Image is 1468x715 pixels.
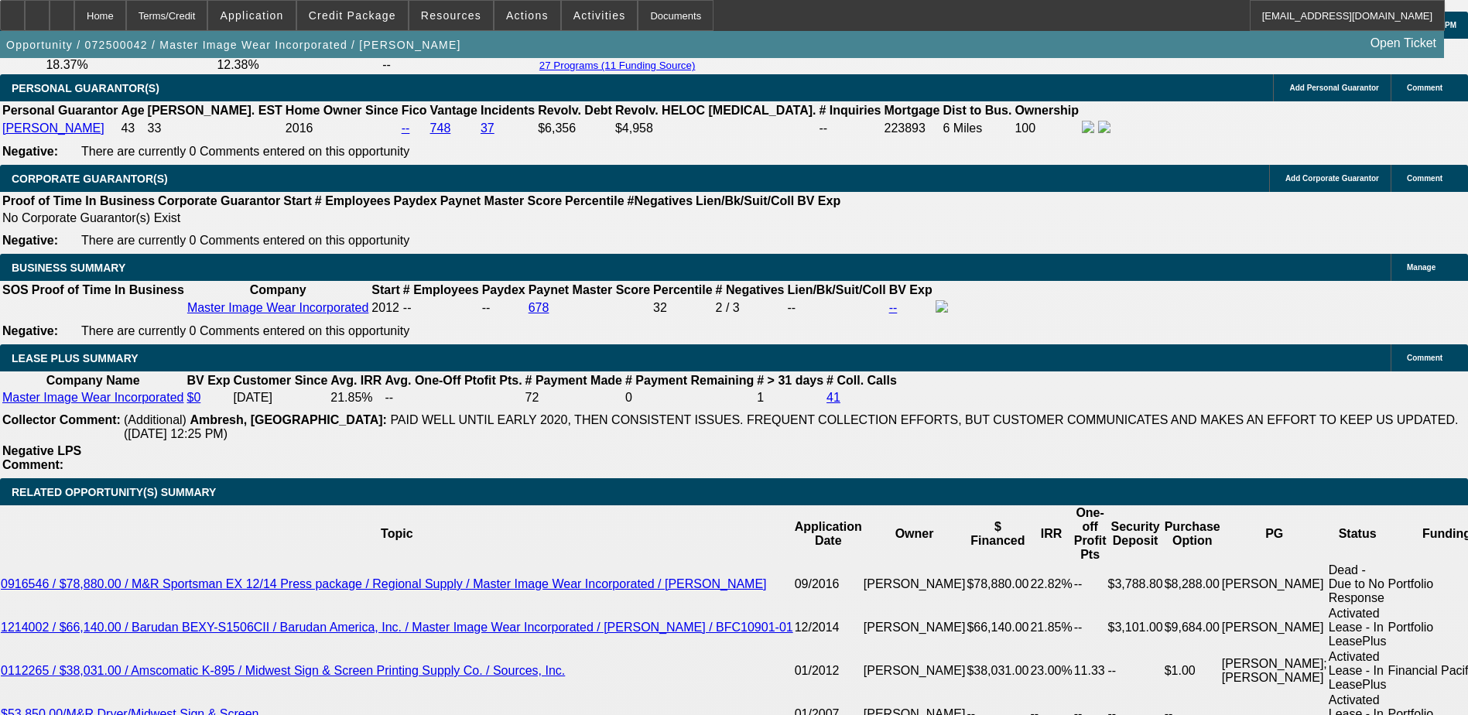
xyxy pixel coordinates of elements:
b: Company Name [46,374,140,387]
b: # Inquiries [819,104,881,117]
span: Activities [573,9,626,22]
button: Actions [494,1,560,30]
th: Owner [863,505,967,563]
td: 33 [147,120,283,137]
td: [PERSON_NAME]; [PERSON_NAME] [1221,649,1328,693]
th: PG [1221,505,1328,563]
span: RELATED OPPORTUNITY(S) SUMMARY [12,486,216,498]
button: Activities [562,1,638,30]
b: # Payment Remaining [625,374,754,387]
td: 18.37% [45,57,214,73]
b: Age [121,104,144,117]
th: Purchase Option [1164,505,1221,563]
b: # Payment Made [525,374,622,387]
td: -- [787,299,887,316]
td: -- [382,57,532,73]
div: 32 [653,301,712,315]
b: Percentile [653,283,712,296]
img: facebook-icon.png [1082,121,1094,133]
a: 41 [826,391,840,404]
a: 0112265 / $38,031.00 / Amscomatic K-895 / Midwest Sign & Screen Printing Supply Co. / Sources, Inc. [1,664,565,677]
b: Negative: [2,145,58,158]
b: # Coll. Calls [826,374,897,387]
a: -- [402,121,410,135]
b: Revolv. Debt [538,104,612,117]
td: $8,288.00 [1164,563,1221,606]
b: Home Owner Since [286,104,399,117]
td: 223893 [884,120,941,137]
td: Dead - Due to No Response [1328,563,1388,606]
a: 678 [529,301,549,314]
td: 21.85% [330,390,382,405]
b: Paynet Master Score [440,194,562,207]
td: 0 [624,390,755,405]
b: Negative: [2,324,58,337]
td: $3,101.00 [1107,606,1164,649]
b: Corporate Guarantor [158,194,280,207]
button: Resources [409,1,493,30]
b: Negative: [2,234,58,247]
span: Add Personal Guarantor [1289,84,1379,92]
span: Resources [421,9,481,22]
b: Ownership [1015,104,1079,117]
b: Incidents [481,104,535,117]
th: Application Date [794,505,863,563]
td: 01/2012 [794,649,863,693]
b: # Employees [315,194,391,207]
b: BV Exp [889,283,932,296]
td: Activated Lease - In LeasePlus [1328,606,1388,649]
a: Master Image Wear Incorporated [2,391,183,404]
b: #Negatives [628,194,693,207]
span: CORPORATE GUARANTOR(S) [12,173,168,185]
button: Credit Package [297,1,408,30]
td: 2012 [371,299,400,316]
td: $4,958 [614,120,817,137]
span: Credit Package [309,9,396,22]
td: 6 Miles [943,120,1013,137]
span: BUSINESS SUMMARY [12,262,125,274]
th: Status [1328,505,1388,563]
b: Start [283,194,311,207]
td: $6,356 [537,120,613,137]
a: 1214002 / $66,140.00 / Barudan BEXY-S1506CII / Barudan America, Inc. / Master Image Wear Incorpor... [1,621,793,634]
td: Activated Lease - In LeasePlus [1328,649,1388,693]
span: There are currently 0 Comments entered on this opportunity [81,145,409,158]
span: 2016 [286,121,313,135]
b: Negative LPS Comment: [2,444,81,471]
b: BV Exp [186,374,230,387]
th: SOS [2,282,29,298]
td: $9,684.00 [1164,606,1221,649]
b: Paydex [394,194,437,207]
b: BV Exp [797,194,840,207]
b: Dist to Bus. [943,104,1012,117]
span: Comment [1407,84,1442,92]
td: 12/2014 [794,606,863,649]
span: (Additional) [124,413,186,426]
td: 12.38% [216,57,380,73]
td: $1.00 [1164,649,1221,693]
a: Open Ticket [1364,30,1442,56]
th: Proof of Time In Business [31,282,185,298]
td: $66,140.00 [966,606,1029,649]
b: Paynet Master Score [529,283,650,296]
span: -- [403,301,412,314]
td: 21.85% [1029,606,1073,649]
img: linkedin-icon.png [1098,121,1110,133]
td: [PERSON_NAME] [863,649,967,693]
b: Vantage [430,104,477,117]
a: [PERSON_NAME] [2,121,104,135]
b: Avg. One-Off Ptofit Pts. [385,374,522,387]
span: PAID WELL UNTIL EARLY 2020, THEN CONSISTENT ISSUES. FREQUENT COLLECTION EFFORTS, BUT CUSTOMER COM... [124,413,1459,440]
a: 0916546 / $78,880.00 / M&R Sportsman EX 12/14 Press package / Regional Supply / Master Image Wear... [1,577,767,590]
b: Avg. IRR [330,374,382,387]
td: [DATE] [233,390,329,405]
th: One-off Profit Pts [1073,505,1107,563]
td: [PERSON_NAME] [1221,606,1328,649]
b: [PERSON_NAME]. EST [148,104,282,117]
b: Company [250,283,306,296]
b: Ambresh, [GEOGRAPHIC_DATA]: [190,413,387,426]
span: Manage [1407,263,1435,272]
button: Application [208,1,295,30]
td: 09/2016 [794,563,863,606]
img: facebook-icon.png [936,300,948,313]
